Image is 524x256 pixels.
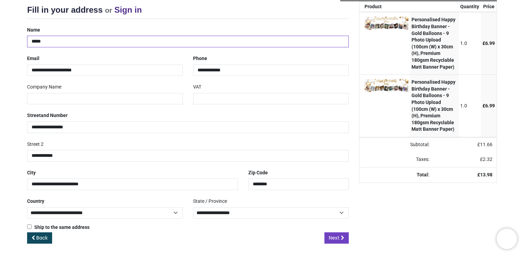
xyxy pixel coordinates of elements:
[27,81,61,93] label: Company Name
[477,172,492,177] strong: £
[27,5,103,14] span: Fill in your address
[483,156,492,162] span: 2.32
[460,103,479,109] div: 1.0
[27,53,39,65] label: Email
[27,139,44,150] label: Street 2
[27,24,40,36] label: Name
[324,232,349,244] a: Next
[497,229,517,249] iframe: Brevo live chat
[481,2,497,12] th: Price
[480,156,492,162] span: £
[193,53,207,65] label: Phone
[248,167,268,179] label: Zip Code
[27,224,90,231] label: Ship to the same address
[359,137,433,152] td: Subtotal:
[193,81,201,93] label: VAT
[485,103,495,108] span: 6.99
[193,196,227,207] label: State / Province
[359,152,433,167] td: Taxes:
[27,224,32,229] input: Ship to the same address
[27,232,52,244] a: Back
[105,6,112,14] small: or
[412,79,455,132] strong: Personalised Happy Birthday Banner - Gold Balloons - 9 Photo Upload (100cm (W) x 30cm (H), Premiu...
[36,234,48,241] span: Back
[27,110,68,121] label: Street
[27,167,36,179] label: City
[115,5,142,14] a: Sign in
[41,113,68,118] span: and Number
[485,40,495,46] span: 6.99
[329,234,340,241] span: Next
[412,17,455,69] strong: Personalised Happy Birthday Banner - Gold Balloons - 9 Photo Upload (100cm (W) x 30cm (H), Premiu...
[480,172,492,177] span: 13.98
[477,142,492,147] span: £
[365,16,408,30] img: wXlew4AAAAGSURBVAMAsrymWr6+SY4AAAAASUVORK5CYII=
[480,142,492,147] span: 11.66
[365,79,408,92] img: tVfGTNEAAAAASUVORK5CYII=
[359,2,410,12] th: Product
[459,2,481,12] th: Quantity
[483,103,495,108] span: £
[27,196,44,207] label: Country
[483,40,495,46] span: £
[417,172,429,177] strong: Total:
[460,40,479,47] div: 1.0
